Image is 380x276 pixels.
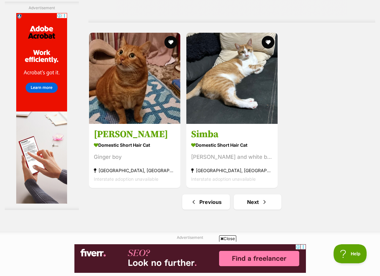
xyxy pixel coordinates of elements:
button: favourite [261,36,274,49]
h3: Simba [191,128,273,140]
a: Next page [234,194,281,210]
div: Ginger boy [94,153,176,161]
div: Advertisement [5,2,79,210]
strong: Domestic Short Hair Cat [94,140,176,150]
div: [PERSON_NAME] and white boy [191,153,273,161]
h3: [PERSON_NAME] [94,128,176,140]
a: Simba Domestic Short Hair Cat [PERSON_NAME] and white boy [GEOGRAPHIC_DATA], [GEOGRAPHIC_DATA] In... [186,124,278,188]
a: [PERSON_NAME] Domestic Short Hair Cat Ginger boy [GEOGRAPHIC_DATA], [GEOGRAPHIC_DATA] Interstate ... [89,124,180,188]
button: favourite [164,36,177,49]
img: Leonardo - Domestic Short Hair Cat [89,33,180,124]
iframe: Help Scout Beacon - Open [334,244,367,263]
strong: [GEOGRAPHIC_DATA], [GEOGRAPHIC_DATA] [191,166,273,175]
iframe: Advertisement [16,13,67,204]
span: Interstate adoption unavailable [191,176,256,182]
strong: Domestic Short Hair Cat [191,140,273,150]
iframe: Advertisement [74,244,306,273]
span: Interstate adoption unavailable [94,176,158,182]
span: Close [219,235,236,242]
a: Previous page [182,194,230,210]
nav: Pagination [88,194,375,210]
img: Simba - Domestic Short Hair Cat [186,33,278,124]
strong: [GEOGRAPHIC_DATA], [GEOGRAPHIC_DATA] [94,166,176,175]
